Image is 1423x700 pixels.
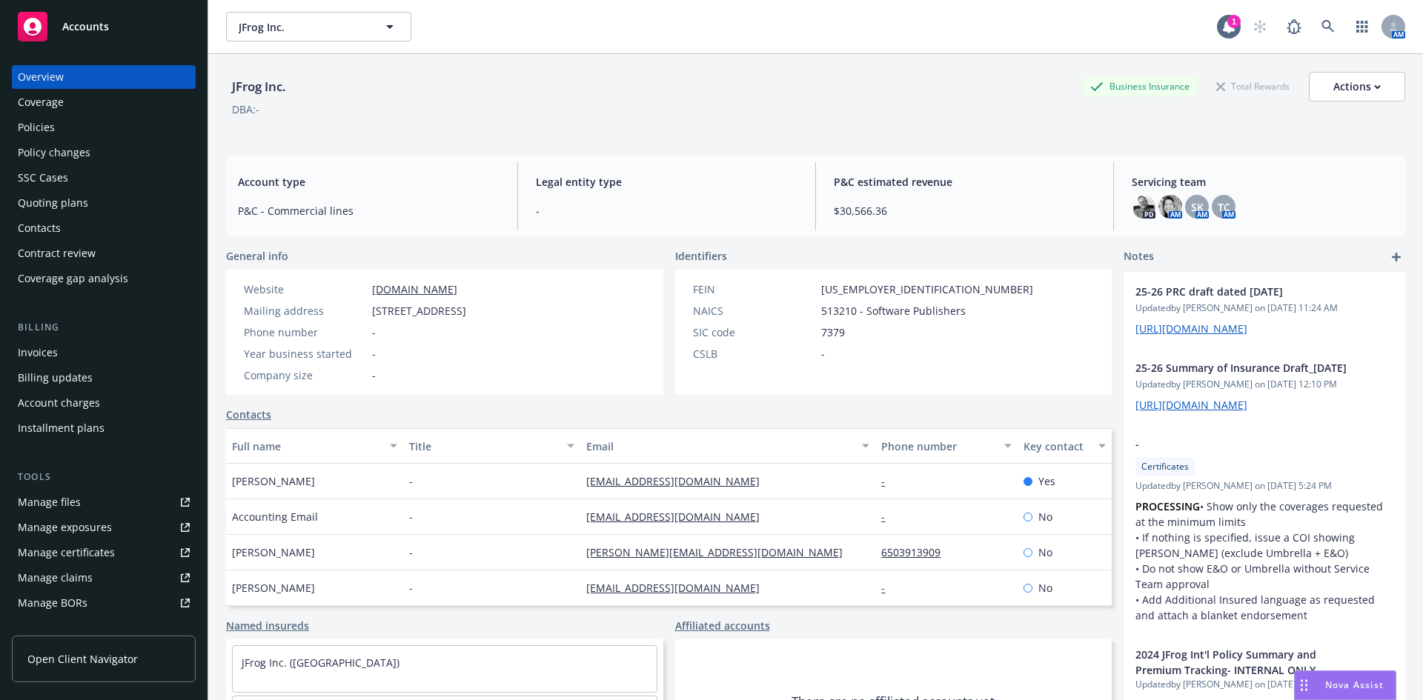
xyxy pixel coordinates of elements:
[1124,248,1154,266] span: Notes
[1209,77,1297,96] div: Total Rewards
[675,618,770,633] a: Affiliated accounts
[1124,272,1405,348] div: 25-26 PRC draft dated [DATE]Updatedby [PERSON_NAME] on [DATE] 11:24 AM[URL][DOMAIN_NAME]
[1135,301,1393,315] span: Updated by [PERSON_NAME] on [DATE] 11:24 AM
[18,191,88,215] div: Quoting plans
[18,616,130,640] div: Summary of insurance
[372,324,376,340] span: -
[693,281,815,297] div: FEIN
[232,544,315,560] span: [PERSON_NAME]
[12,416,196,440] a: Installment plans
[18,366,93,390] div: Billing updates
[12,241,196,265] a: Contract review
[1387,248,1405,266] a: add
[226,618,309,633] a: Named insureds
[12,191,196,215] a: Quoting plans
[232,439,381,454] div: Full name
[18,267,128,290] div: Coverage gap analysis
[881,545,952,559] a: 6503913909
[372,346,376,361] span: -
[1135,321,1247,336] a: [URL][DOMAIN_NAME]
[18,116,55,139] div: Policies
[881,474,897,488] a: -
[834,203,1095,219] span: $30,566.36
[1141,460,1189,473] span: Certificates
[881,439,995,454] div: Phone number
[12,516,196,539] span: Manage exposures
[12,141,196,164] a: Policy changes
[372,282,457,296] a: [DOMAIN_NAME]
[12,116,196,139] a: Policies
[18,141,90,164] div: Policy changes
[1135,378,1393,391] span: Updated by [PERSON_NAME] on [DATE] 12:10 PM
[226,77,292,96] div: JFrog Inc.
[18,541,115,564] div: Manage certificates
[18,65,64,89] div: Overview
[232,509,318,524] span: Accounting Email
[821,303,966,319] span: 513210 - Software Publishers
[586,474,772,488] a: [EMAIL_ADDRESS][DOMAIN_NAME]
[693,324,815,340] div: SIC code
[821,346,825,361] span: -
[1135,678,1393,691] span: Updated by [PERSON_NAME] on [DATE] 1:26 PM
[821,281,1033,297] span: [US_EMPLOYER_IDENTIFICATION_NUMBER]
[1245,12,1275,41] a: Start snowing
[226,12,411,41] button: JFrog Inc.
[586,510,772,524] a: [EMAIL_ADDRESS][DOMAIN_NAME]
[409,473,413,489] span: -
[226,407,271,422] a: Contacts
[18,566,93,590] div: Manage claims
[244,367,366,383] div: Company size
[18,490,81,514] div: Manage files
[232,473,315,489] span: [PERSON_NAME]
[12,267,196,290] a: Coverage gap analysis
[1024,439,1089,454] div: Key contact
[675,248,727,264] span: Identifiers
[1309,72,1405,101] button: Actions
[18,166,68,190] div: SSC Cases
[244,346,366,361] div: Year business started
[12,6,196,47] a: Accounts
[536,174,797,190] span: Legal entity type
[1135,499,1393,623] p: • Show only the coverages requested at the minimum limits • If nothing is specified, issue a COI ...
[834,174,1095,190] span: P&C estimated revenue
[12,566,196,590] a: Manage claims
[586,545,855,559] a: [PERSON_NAME][EMAIL_ADDRESS][DOMAIN_NAME]
[12,470,196,484] div: Tools
[12,366,196,390] a: Billing updates
[586,581,772,595] a: [EMAIL_ADDRESS][DOMAIN_NAME]
[1313,12,1343,41] a: Search
[1038,473,1055,489] span: Yes
[62,21,109,33] span: Accounts
[18,216,61,240] div: Contacts
[1135,647,1355,678] span: 2024 JFrog Int'l Policy Summary and Premium Tracking- INTERNAL ONLY
[1135,436,1355,452] span: -
[18,591,87,615] div: Manage BORs
[1132,174,1393,190] span: Servicing team
[226,428,403,464] button: Full name
[18,391,100,415] div: Account charges
[27,651,138,667] span: Open Client Navigator
[875,428,1017,464] button: Phone number
[1135,360,1355,376] span: 25-26 Summary of Insurance Draft_[DATE]
[403,428,580,464] button: Title
[226,248,288,264] span: General info
[244,281,366,297] div: Website
[1018,428,1112,464] button: Key contact
[18,516,112,539] div: Manage exposures
[1124,424,1405,635] div: -CertificatesUpdatedby [PERSON_NAME] on [DATE] 5:24 PMPROCESSING• Show only the coverages request...
[409,580,413,596] span: -
[238,203,500,219] span: P&C - Commercial lines
[372,303,466,319] span: [STREET_ADDRESS]
[232,580,315,596] span: [PERSON_NAME]
[1135,499,1200,513] strong: PROCESSING
[1038,509,1052,524] span: No
[12,166,196,190] a: SSC Cases
[1135,479,1393,493] span: Updated by [PERSON_NAME] on [DATE] 5:24 PM
[232,101,259,117] div: DBA: -
[409,544,413,560] span: -
[1347,12,1377,41] a: Switch app
[1038,544,1052,560] span: No
[1325,679,1384,691] span: Nova Assist
[1158,195,1182,219] img: photo
[238,174,500,190] span: Account type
